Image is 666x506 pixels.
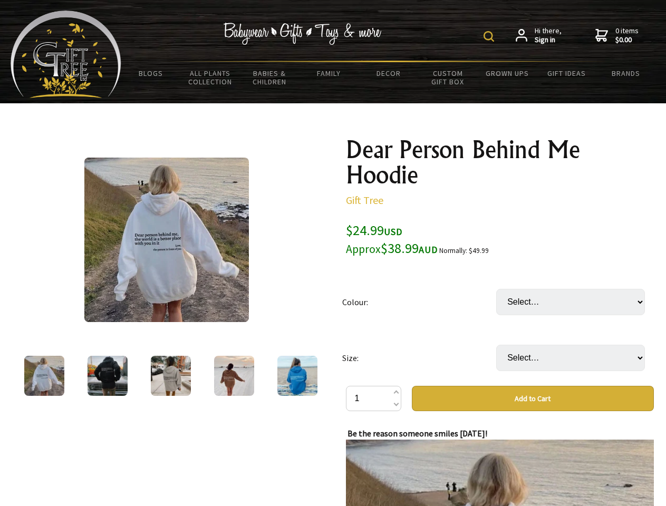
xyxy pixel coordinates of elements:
td: Colour: [342,274,496,330]
a: Decor [359,62,418,84]
h1: Dear Person Behind Me Hoodie [346,137,654,188]
span: AUD [419,244,438,256]
img: Dear Person Behind Me Hoodie [24,356,64,396]
span: 0 items [615,26,639,45]
img: Babyware - Gifts - Toys and more... [11,11,121,98]
a: 0 items$0.00 [595,26,639,45]
a: Gift Tree [346,193,383,207]
a: Custom Gift Box [418,62,478,93]
a: Grown Ups [477,62,537,84]
td: Size: [342,330,496,386]
img: Dear Person Behind Me Hoodie [84,158,249,322]
small: Approx [346,242,381,256]
img: Dear Person Behind Me Hoodie [277,356,317,396]
a: BLOGS [121,62,181,84]
a: Gift Ideas [537,62,596,84]
strong: Sign in [535,35,562,45]
button: Add to Cart [412,386,654,411]
a: Brands [596,62,656,84]
a: All Plants Collection [181,62,240,93]
small: Normally: $49.99 [439,246,489,255]
span: USD [384,226,402,238]
img: product search [484,31,494,42]
a: Babies & Children [240,62,300,93]
strong: $0.00 [615,35,639,45]
img: Dear Person Behind Me Hoodie [151,356,191,396]
img: Babywear - Gifts - Toys & more [224,23,382,45]
span: Hi there, [535,26,562,45]
span: $24.99 $38.99 [346,221,438,257]
a: Hi there,Sign in [516,26,562,45]
img: Dear Person Behind Me Hoodie [214,356,254,396]
a: Family [300,62,359,84]
img: Dear Person Behind Me Hoodie [88,356,128,396]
